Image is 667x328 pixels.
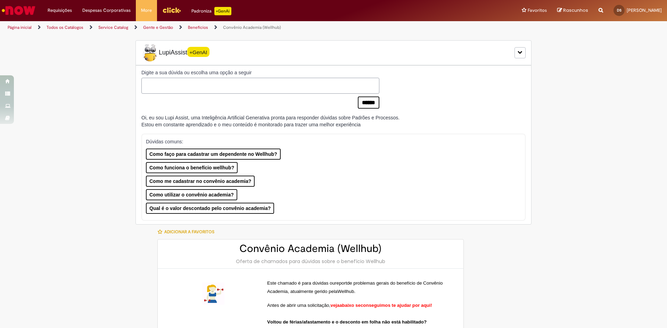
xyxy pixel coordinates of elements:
span: de problemas gerais do benefício de Convênio Academia, atualmente gerido pela [267,280,444,294]
span: LupiAssist [141,44,209,61]
img: click_logo_yellow_360x200.png [162,5,181,15]
span: Favoritos [528,7,547,14]
span: Requisições [48,7,72,14]
img: Lupi [141,44,159,61]
span: Voltou de férias/afastamento e o desconto em folha não está habilitado? [267,319,427,325]
span: veja [330,303,339,308]
span: +GenAI [187,47,209,57]
span: [PERSON_NAME] [627,7,662,13]
button: Como utilizar o convênio academia? [146,189,237,200]
span: More [141,7,152,14]
span: . [354,289,355,294]
img: ServiceNow [1,3,36,17]
button: Como faço para cadastrar um dependente no Wellhub? [146,149,281,160]
button: Como funciona o benefício wellhub? [146,162,238,173]
div: Oferta de chamados para dúvidas sobre o benefício Wellhub [165,258,456,265]
span: DS [617,8,621,12]
span: Este chamado é para dúvidas ou [267,280,335,286]
button: Qual é o valor descontado pelo convênio academia? [146,203,274,214]
span: ntes de abrir uma solicitação, [270,303,330,308]
span: Adicionar a Favoritos [164,229,214,235]
span: A [267,303,270,308]
p: Dúvidas comuns: [146,138,512,145]
label: Digite a sua dúvida ou escolha uma opção a seguir [141,69,379,76]
div: Padroniza [191,7,231,15]
a: Todos os Catálogos [47,25,83,30]
button: Como me cadastrar no convênio academia? [146,176,255,187]
a: Página inicial [8,25,32,30]
span: Wellhub [337,289,354,294]
span: conseguimos te ajudar por aqui! [361,303,432,308]
ul: Trilhas de página [5,21,439,34]
div: LupiLupiAssist+GenAI [135,40,532,65]
span: Despesas Corporativas [82,7,131,14]
span: abaixo se [339,303,361,308]
span: report [335,280,347,286]
a: Gente e Gestão [143,25,173,30]
div: Oi, eu sou Lupi Assist, uma Inteligência Artificial Generativa pronta para responder dúvidas sobr... [141,114,400,128]
button: Adicionar a Favoritos [157,225,218,239]
a: Service Catalog [98,25,128,30]
span: Rascunhos [563,7,588,14]
h2: Convênio Academia (Wellhub) [165,243,456,254]
a: Rascunhos [557,7,588,14]
a: Convênio Academia (Wellhub) [223,25,281,30]
a: Benefícios [188,25,208,30]
p: +GenAi [214,7,231,15]
img: Convênio Academia (Wellhub) [202,283,224,305]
